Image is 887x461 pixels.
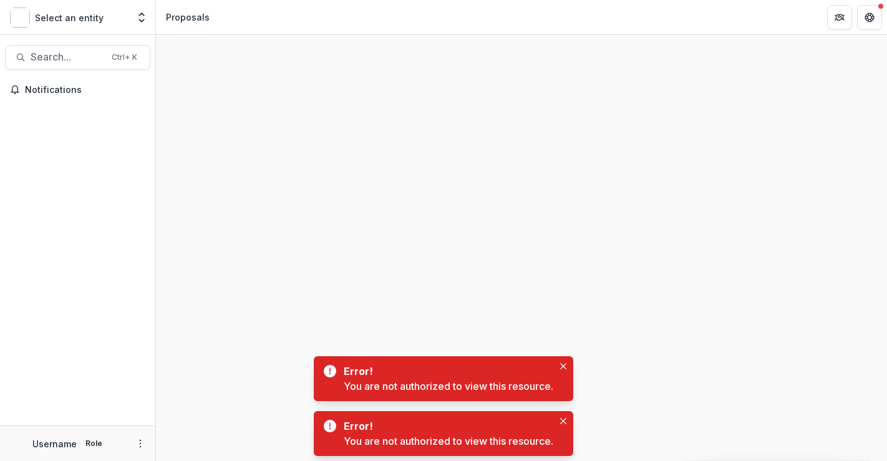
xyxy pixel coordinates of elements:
[133,5,150,30] button: Open entity switcher
[133,436,148,451] button: More
[344,364,548,379] div: Error!
[10,7,30,27] img: Select an entity
[344,379,553,394] div: You are not authorized to view this resource.
[161,8,215,26] nav: breadcrumb
[5,80,150,100] button: Notifications
[5,45,150,70] button: Search...
[31,51,104,63] span: Search...
[556,359,571,374] button: Close
[35,11,104,24] p: Select an entity
[556,414,571,429] button: Close
[109,51,140,64] div: Ctrl + K
[857,5,882,30] button: Get Help
[344,434,553,449] div: You are not authorized to view this resource.
[827,5,852,30] button: Partners
[82,438,106,449] p: Role
[25,85,145,95] span: Notifications
[344,419,548,434] div: Error!
[166,11,210,24] div: Proposals
[32,437,77,450] p: Username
